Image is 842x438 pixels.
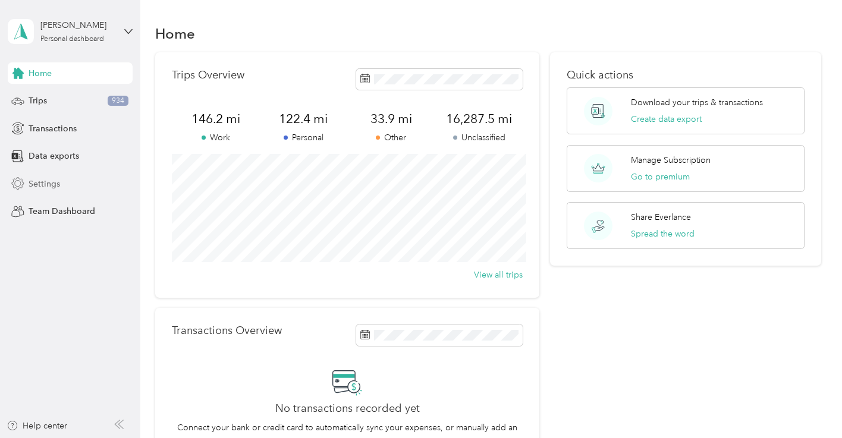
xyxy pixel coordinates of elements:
[275,402,420,415] h2: No transactions recorded yet
[631,228,695,240] button: Spread the word
[29,150,79,162] span: Data exports
[260,131,348,144] p: Personal
[40,36,104,43] div: Personal dashboard
[631,211,691,223] p: Share Everlance
[631,154,711,166] p: Manage Subscription
[155,27,195,40] h1: Home
[172,69,244,81] p: Trips Overview
[40,19,115,31] div: [PERSON_NAME]
[631,171,690,183] button: Go to premium
[7,420,67,432] button: Help center
[631,96,763,109] p: Download your trips & transactions
[347,111,435,127] span: 33.9 mi
[474,269,523,281] button: View all trips
[29,122,77,135] span: Transactions
[29,178,60,190] span: Settings
[631,113,702,125] button: Create data export
[172,111,260,127] span: 146.2 mi
[29,205,95,218] span: Team Dashboard
[172,131,260,144] p: Work
[172,324,282,337] p: Transactions Overview
[435,111,523,127] span: 16,287.5 mi
[435,131,523,144] p: Unclassified
[775,371,842,438] iframe: Everlance-gr Chat Button Frame
[29,67,52,80] span: Home
[567,69,805,81] p: Quick actions
[347,131,435,144] p: Other
[260,111,348,127] span: 122.4 mi
[108,96,128,106] span: 934
[29,94,47,107] span: Trips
